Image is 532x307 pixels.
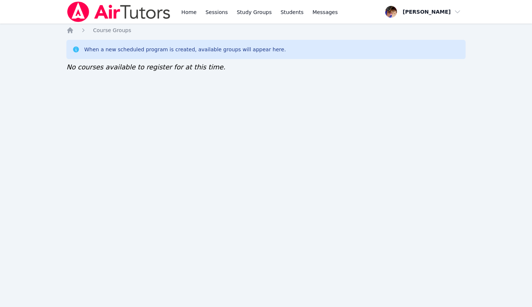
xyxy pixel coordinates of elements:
a: Course Groups [93,27,131,34]
img: Air Tutors [66,1,171,22]
span: Messages [312,8,338,16]
span: Course Groups [93,27,131,33]
div: When a new scheduled program is created, available groups will appear here. [84,46,286,53]
nav: Breadcrumb [66,27,466,34]
span: No courses available to register for at this time. [66,63,225,71]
